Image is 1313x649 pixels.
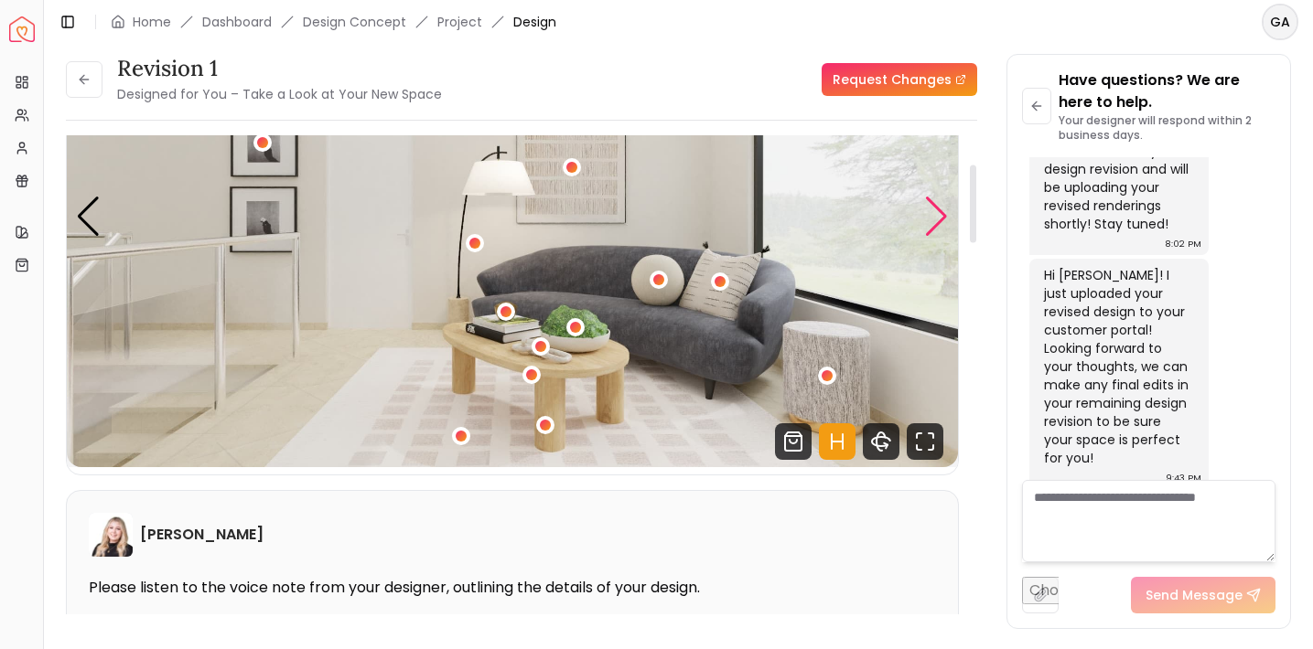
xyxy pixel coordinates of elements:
h3: Revision 1 [117,54,442,83]
a: Spacejoy [9,16,35,42]
div: Hi [PERSON_NAME]! I just uploaded your revised design to your customer portal! Looking forward to... [1044,266,1190,467]
span: Design [513,13,556,31]
p: Please listen to the voice note from your designer, outlining the details of your design. [89,579,936,597]
span: GA [1264,5,1297,38]
div: 9:43 PM [1166,469,1201,487]
img: Spacejoy Logo [9,16,35,42]
svg: Shop Products from this design [775,423,812,460]
nav: breadcrumb [111,13,556,31]
svg: Fullscreen [907,423,943,460]
svg: Hotspots Toggle [819,423,856,460]
button: GA [1262,4,1298,40]
h6: [PERSON_NAME] [140,524,264,546]
li: Design Concept [303,13,406,31]
a: Dashboard [202,13,272,31]
a: Home [133,13,171,31]
p: Your designer will respond within 2 business days. [1059,113,1275,143]
small: Designed for You – Take a Look at Your New Space [117,85,442,103]
a: Request Changes [822,63,977,96]
div: 8:02 PM [1165,235,1201,253]
p: Have questions? We are here to help. [1059,69,1275,113]
div: Hi [PERSON_NAME]! Just a status update that I am making the last few edits to your design revisio... [1044,87,1190,233]
svg: 360 View [863,423,899,460]
div: Next slide [924,197,949,237]
img: Hannah James [89,513,133,557]
div: Previous slide [76,197,101,237]
a: Project [437,13,482,31]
